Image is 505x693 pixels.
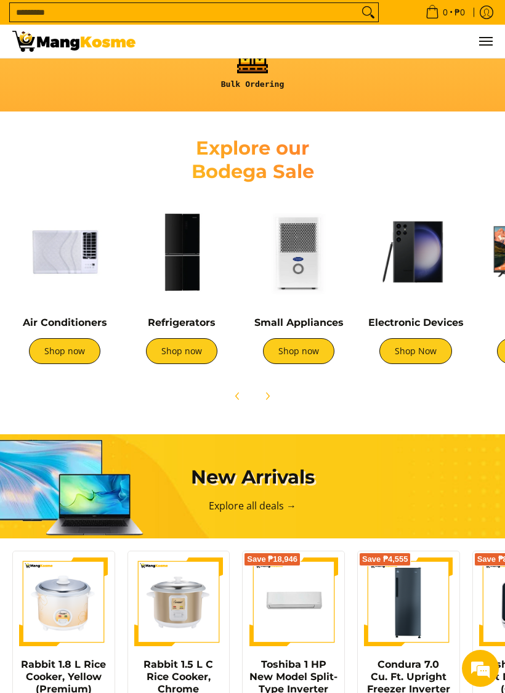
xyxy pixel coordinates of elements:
img: Refrigerators [129,200,234,304]
span: Save ₱18,946 [247,556,297,563]
span: • [422,6,469,19]
button: Previous [224,383,251,410]
img: Air Conditioners [12,200,117,304]
a: Electronic Devices [368,317,464,328]
a: Shop now [29,338,100,364]
img: Electronic Devices [363,200,468,304]
a: Air Conditioners [23,317,107,328]
a: Explore all deals → [209,499,296,513]
nav: Main Menu [148,25,493,58]
button: Search [358,3,378,22]
h2: Explore our Bodega Sale [135,136,370,184]
a: Refrigerators [148,317,216,328]
ul: Customer Navigation [148,25,493,58]
a: Shop Now [379,338,452,364]
a: <h6><strong>Bulk Ordering</strong></h6> [172,43,333,99]
img: Small Appliances [246,200,351,304]
img: https://mangkosme.com/products/rabbit-1-8-l-rice-cooker-yellow-class-a [19,557,108,647]
span: Save ₱4,555 [362,556,408,563]
span: ₱0 [453,8,467,17]
button: Next [254,383,281,410]
img: Condura 7.0 Cu. Ft. Upright Freezer Inverter Refrigerator, CUF700MNi (Class A) [364,557,453,647]
a: Small Appliances [254,317,344,328]
a: Shop now [146,338,217,364]
img: Toshiba 1 HP New Model Split-Type Inverter Air Conditioner (Class A) [249,557,338,647]
span: 0 [441,8,450,17]
a: Shop now [263,338,334,364]
img: https://mangkosme.com/products/rabbit-1-5-l-c-rice-cooker-chrome-class-a [134,557,224,647]
img: Mang Kosme: Your Home Appliances Warehouse Sale Partner! [12,31,135,52]
button: Menu [478,25,493,58]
